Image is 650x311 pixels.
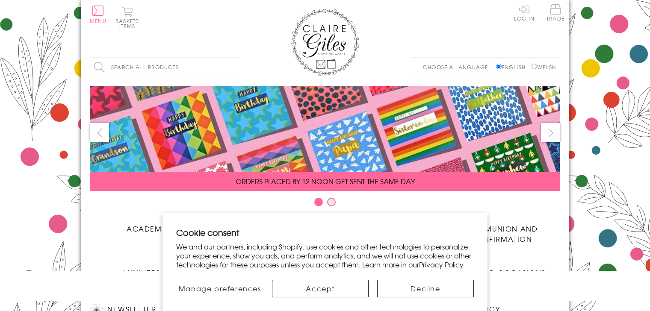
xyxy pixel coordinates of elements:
[236,176,415,186] span: ORDERS PLACED BY 12 NOON GET SENT THE SAME DAY
[90,123,109,142] button: prev
[532,63,556,71] label: Welsh
[90,17,106,25] span: Menu
[547,4,564,21] span: Trade
[547,4,564,23] a: Trade
[514,4,535,21] a: Log In
[327,198,336,206] button: Carousel Page 2
[465,223,538,244] span: Communion and Confirmation
[443,261,560,278] a: Wedding Occasions
[377,280,474,297] button: Decline
[496,64,502,69] input: English
[176,280,263,297] button: Manage preferences
[179,283,261,293] span: Manage preferences
[127,223,171,234] span: Academic
[90,58,239,77] input: Search all products
[176,226,474,238] h2: Cookie consent
[496,63,530,71] label: English
[291,9,359,76] img: Claire Giles Greetings Cards
[176,242,474,269] p: We and our partners, including Shopify, use cookies and other technologies to personalize your ex...
[90,217,207,234] a: Academic
[90,6,106,23] button: Menu
[314,198,323,206] button: Carousel Page 1 (Current Slide)
[272,280,369,297] button: Accept
[532,64,537,69] input: Welsh
[419,259,464,270] a: Privacy Policy
[443,217,560,244] a: Communion and Confirmation
[457,267,546,278] span: Wedding Occasions
[115,7,139,29] button: Basket0 items
[121,267,176,278] span: Anniversary
[231,58,239,77] input: Search
[119,17,139,30] span: 0 items
[423,63,494,71] p: Choose a language:
[541,123,560,142] button: next
[90,261,207,278] a: Anniversary
[90,197,560,211] div: Carousel Pagination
